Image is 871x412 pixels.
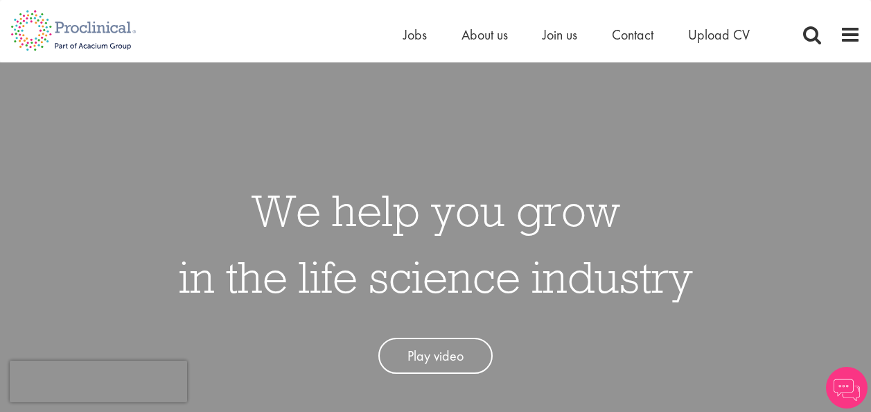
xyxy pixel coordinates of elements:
a: Jobs [403,26,427,44]
a: Play video [378,338,493,375]
a: About us [461,26,508,44]
a: Contact [612,26,653,44]
a: Join us [543,26,577,44]
img: Chatbot [826,367,868,409]
a: Upload CV [688,26,750,44]
h1: We help you grow in the life science industry [179,177,693,310]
